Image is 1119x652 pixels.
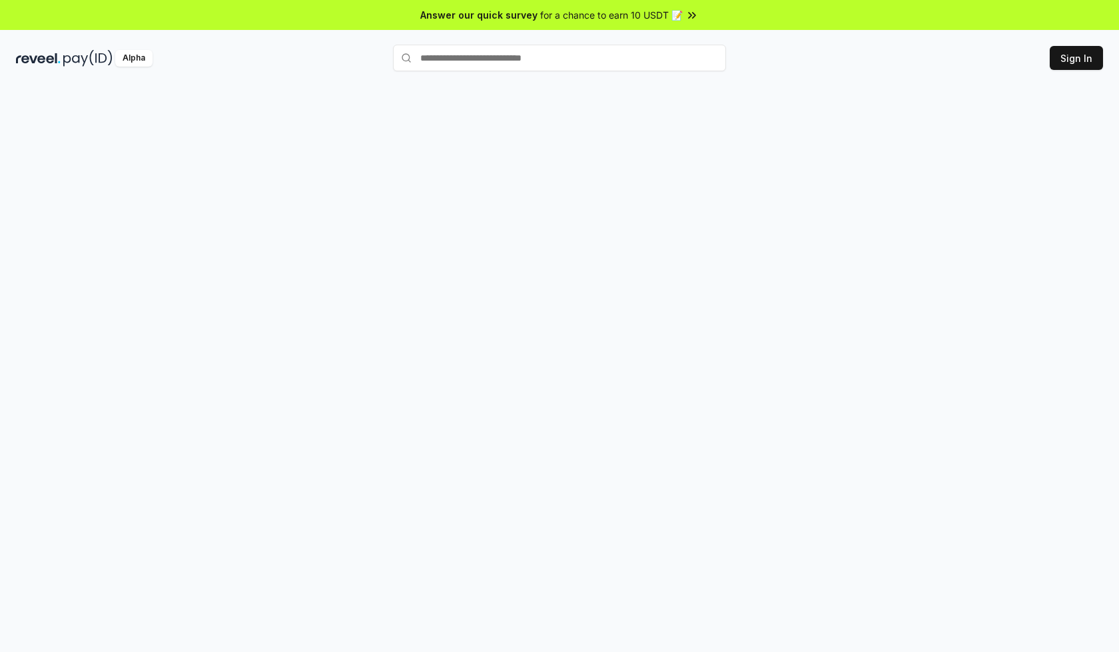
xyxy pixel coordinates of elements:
[540,8,683,22] span: for a chance to earn 10 USDT 📝
[63,50,113,67] img: pay_id
[420,8,538,22] span: Answer our quick survey
[115,50,153,67] div: Alpha
[16,50,61,67] img: reveel_dark
[1050,46,1103,70] button: Sign In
